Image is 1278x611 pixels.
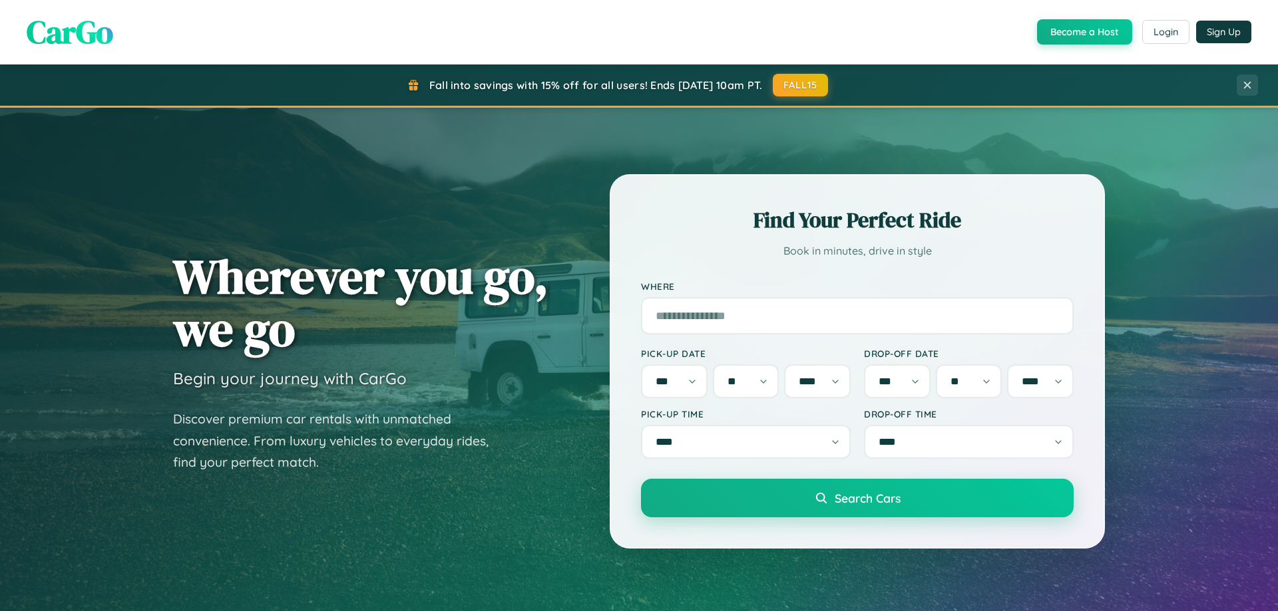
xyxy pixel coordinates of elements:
h1: Wherever you go, we go [173,250,548,355]
button: Search Cars [641,479,1074,517]
p: Discover premium car rentals with unmatched convenience. From luxury vehicles to everyday rides, ... [173,408,506,473]
h2: Find Your Perfect Ride [641,205,1074,235]
label: Where [641,281,1074,292]
label: Pick-up Date [641,348,851,359]
span: CarGo [27,10,113,54]
button: Sign Up [1196,21,1251,43]
span: Search Cars [835,491,901,505]
label: Pick-up Time [641,408,851,420]
label: Drop-off Time [864,408,1074,420]
h3: Begin your journey with CarGo [173,368,407,388]
span: Fall into savings with 15% off for all users! Ends [DATE] 10am PT. [429,78,763,92]
button: FALL15 [773,74,829,96]
p: Book in minutes, drive in style [641,241,1074,261]
button: Login [1142,20,1189,44]
label: Drop-off Date [864,348,1074,359]
button: Become a Host [1037,19,1132,45]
